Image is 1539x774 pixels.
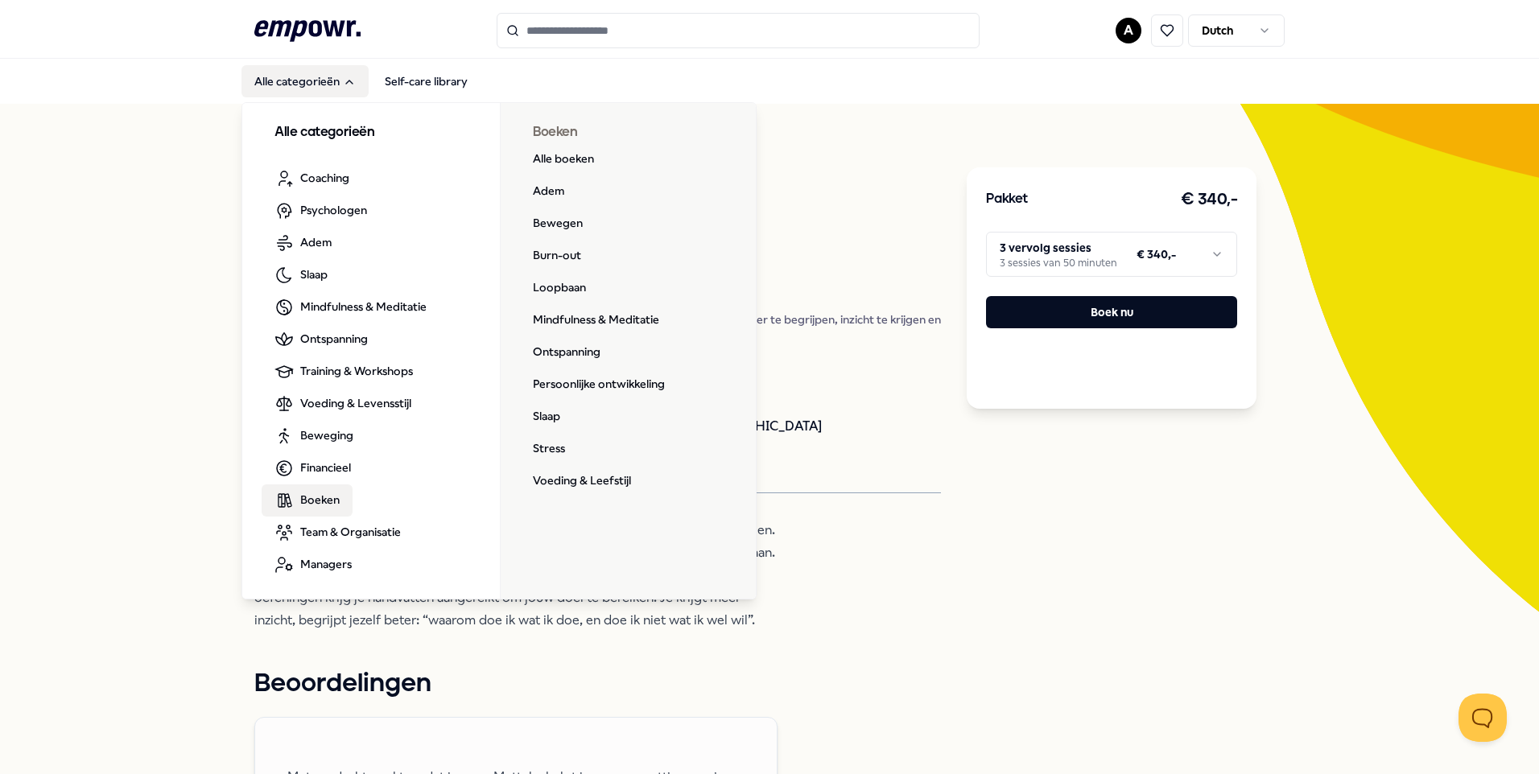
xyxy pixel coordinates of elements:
[241,65,481,97] nav: Main
[986,296,1237,328] button: Boek nu
[1181,187,1238,212] h3: € 340,-
[520,304,672,336] a: Mindfulness & Meditatie
[520,336,613,368] a: Ontspanning
[262,484,353,517] a: Boeken
[262,323,381,356] a: Ontspanning
[1116,18,1141,43] button: A
[262,227,345,259] a: Adem
[254,664,941,704] h1: Beoordelingen
[241,65,369,97] button: Alle categorieën
[262,388,424,420] a: Voeding & Levensstijl
[300,491,340,508] span: Boeken
[300,555,352,573] span: Managers
[300,169,349,187] span: Coaching
[497,13,980,48] input: Search for products, categories or subcategories
[520,401,573,433] a: Slaap
[520,433,578,465] a: Stress
[262,291,439,323] a: Mindfulness & Meditatie
[520,175,577,208] a: Adem
[262,195,380,227] a: Psychologen
[242,103,757,600] div: Alle categorieën
[300,298,427,315] span: Mindfulness & Meditatie
[274,122,468,143] h3: Alle categorieën
[262,452,364,484] a: Financieel
[372,65,481,97] a: Self-care library
[262,163,362,195] a: Coaching
[520,143,607,175] a: Alle boeken
[300,523,401,541] span: Team & Organisatie
[300,426,353,444] span: Beweging
[300,201,367,219] span: Psychologen
[300,330,368,348] span: Ontspanning
[520,208,596,240] a: Bewegen
[262,420,366,452] a: Beweging
[262,259,340,291] a: Slaap
[520,368,678,401] a: Persoonlijke ontwikkeling
[262,549,365,581] a: Managers
[300,362,413,380] span: Training & Workshops
[986,189,1028,210] h3: Pakket
[520,272,599,304] a: Loopbaan
[520,465,644,497] a: Voeding & Leefstijl
[1459,694,1507,742] iframe: Help Scout Beacon - Open
[300,266,328,283] span: Slaap
[300,459,351,476] span: Financieel
[262,356,426,388] a: Training & Workshops
[520,240,594,272] a: Burn-out
[300,233,332,251] span: Adem
[533,122,725,143] h3: Boeken
[262,517,414,549] a: Team & Organisatie
[300,394,411,412] span: Voeding & Levensstijl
